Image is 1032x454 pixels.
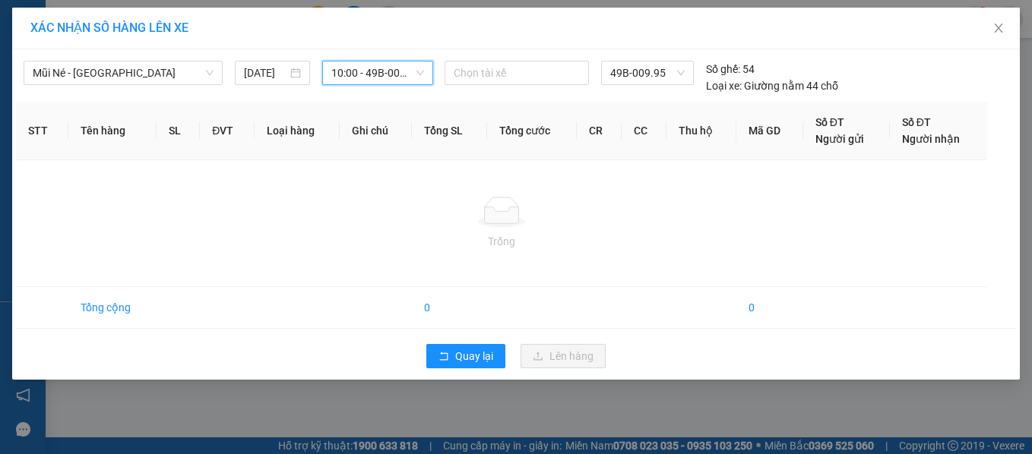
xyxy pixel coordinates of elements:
[977,8,1020,50] button: Close
[145,13,182,29] span: Nhận:
[736,287,803,329] td: 0
[815,116,844,128] span: Số ĐT
[11,77,81,93] span: CƯỚC RỒI :
[736,102,803,160] th: Mã GD
[521,344,606,368] button: uploadLên hàng
[157,102,200,160] th: SL
[28,233,975,250] div: Trống
[145,13,299,47] div: [GEOGRAPHIC_DATA]
[902,116,931,128] span: Số ĐT
[255,102,340,160] th: Loại hàng
[331,61,424,84] span: 10:00 - 49B-009.95
[145,47,299,68] div: 0843336656
[30,20,188,35] span: XÁC NHẬN SỐ HÀNG LÊN XE
[426,344,505,368] button: rollbackQuay lại
[815,133,864,145] span: Người gửi
[622,102,666,160] th: CC
[16,102,68,160] th: STT
[68,287,157,329] td: Tổng cộng
[412,287,487,329] td: 0
[412,102,487,160] th: Tổng SL
[706,77,838,94] div: Giường nằm 44 chỗ
[68,102,157,160] th: Tên hàng
[666,102,736,160] th: Thu hộ
[610,61,685,84] span: 49B-009.95
[340,102,412,160] th: Ghi chú
[13,47,135,68] div: 0843336656
[992,22,1005,34] span: close
[706,77,742,94] span: Loại xe:
[13,13,135,47] div: [PERSON_NAME]
[455,348,493,364] span: Quay lại
[577,102,622,160] th: CR
[706,61,755,77] div: 54
[200,102,254,160] th: ĐVT
[244,65,288,81] input: 14/08/2025
[487,102,577,160] th: Tổng cước
[902,133,960,145] span: Người nhận
[11,77,137,112] div: 150.000
[706,61,740,77] span: Số ghế:
[13,13,36,29] span: Gửi:
[438,351,449,363] span: rollback
[33,61,214,84] span: Mũi Né - Đà Lạt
